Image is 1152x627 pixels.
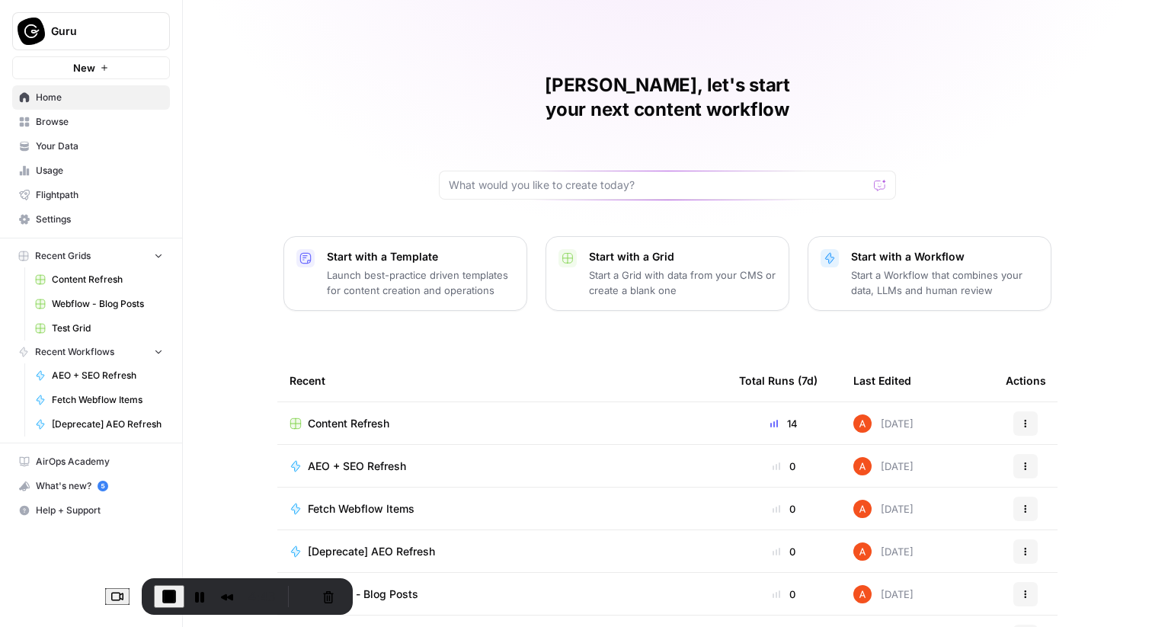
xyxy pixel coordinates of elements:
span: Settings [36,213,163,226]
a: [Deprecate] AEO Refresh [28,412,170,437]
div: 0 [739,459,829,474]
a: Test Grid [28,316,170,341]
span: Guru [51,24,143,39]
img: cje7zb9ux0f2nqyv5qqgv3u0jxek [853,542,872,561]
div: Last Edited [853,360,911,401]
span: Fetch Webflow Items [308,501,414,517]
p: Start with a Grid [589,249,776,264]
div: Total Runs (7d) [739,360,818,401]
div: 14 [739,416,829,431]
a: Settings [12,207,170,232]
a: Content Refresh [28,267,170,292]
div: [DATE] [853,414,914,433]
button: New [12,56,170,79]
a: Webflow - Blog Posts [28,292,170,316]
h1: [PERSON_NAME], let's start your next content workflow [439,73,896,122]
a: Your Data [12,134,170,158]
div: [DATE] [853,542,914,561]
div: [DATE] [853,585,914,603]
div: Recent [290,360,715,401]
p: Start with a Workflow [851,249,1038,264]
a: [Deprecate] AEO Refresh [290,544,715,559]
img: cje7zb9ux0f2nqyv5qqgv3u0jxek [853,500,872,518]
span: Browse [36,115,163,129]
span: [Deprecate] AEO Refresh [52,417,163,431]
div: Actions [1006,360,1046,401]
button: Workspace: Guru [12,12,170,50]
a: AirOps Academy [12,449,170,474]
span: Webflow - Blog Posts [52,297,163,311]
p: Start a Workflow that combines your data, LLMs and human review [851,267,1038,298]
span: Recent Grids [35,249,91,263]
img: Guru Logo [18,18,45,45]
span: Usage [36,164,163,178]
span: Content Refresh [308,416,389,431]
span: AirOps Academy [36,455,163,469]
text: 5 [101,482,104,490]
span: New [73,60,95,75]
div: What's new? [13,475,169,497]
div: 0 [739,501,829,517]
div: [DATE] [853,500,914,518]
span: AEO + SEO Refresh [308,459,406,474]
div: 0 [739,587,829,602]
a: Home [12,85,170,110]
a: Content Refresh [290,416,715,431]
p: Start a Grid with data from your CMS or create a blank one [589,267,776,298]
a: AEO + SEO Refresh [28,363,170,388]
button: Start with a WorkflowStart a Workflow that combines your data, LLMs and human review [808,236,1051,311]
button: Start with a TemplateLaunch best-practice driven templates for content creation and operations [283,236,527,311]
span: Help + Support [36,504,163,517]
button: Recent Workflows [12,341,170,363]
a: Fetch Webflow Items [28,388,170,412]
span: AEO + SEO Refresh [52,369,163,382]
button: What's new? 5 [12,474,170,498]
span: Webflow - Blog Posts [308,587,418,602]
div: 0 [739,544,829,559]
a: Browse [12,110,170,134]
span: [Deprecate] AEO Refresh [308,544,435,559]
img: cje7zb9ux0f2nqyv5qqgv3u0jxek [853,585,872,603]
span: Content Refresh [52,273,163,286]
button: Help + Support [12,498,170,523]
button: Recent Grids [12,245,170,267]
img: cje7zb9ux0f2nqyv5qqgv3u0jxek [853,414,872,433]
a: 5 [98,481,108,491]
a: Usage [12,158,170,183]
a: Fetch Webflow Items [290,501,715,517]
div: [DATE] [853,457,914,475]
span: Fetch Webflow Items [52,393,163,407]
a: AEO + SEO Refresh [290,459,715,474]
span: Home [36,91,163,104]
span: Your Data [36,139,163,153]
span: Test Grid [52,321,163,335]
p: Launch best-practice driven templates for content creation and operations [327,267,514,298]
a: Webflow - Blog Posts [290,587,715,602]
img: cje7zb9ux0f2nqyv5qqgv3u0jxek [853,457,872,475]
button: Start with a GridStart a Grid with data from your CMS or create a blank one [546,236,789,311]
a: Flightpath [12,183,170,207]
span: Flightpath [36,188,163,202]
input: What would you like to create today? [449,178,868,193]
p: Start with a Template [327,249,514,264]
span: Recent Workflows [35,345,114,359]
